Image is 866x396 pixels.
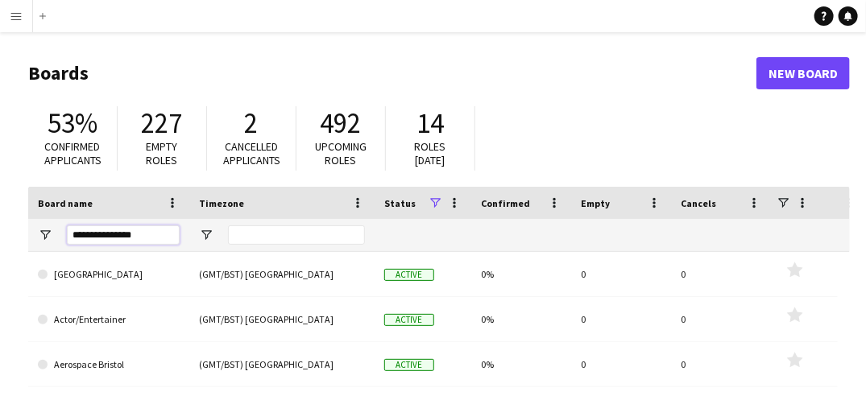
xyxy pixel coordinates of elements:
div: (GMT/BST) [GEOGRAPHIC_DATA] [189,342,375,386]
span: Active [384,314,434,326]
span: Upcoming roles [315,139,367,167]
span: Cancelled applicants [223,139,280,167]
span: Status [384,197,416,209]
button: Open Filter Menu [38,228,52,242]
span: Timezone [199,197,244,209]
span: 53% [48,105,97,141]
span: Roles [DATE] [415,139,446,167]
span: Board name [38,197,93,209]
span: Active [384,269,434,281]
a: Aerospace Bristol [38,342,180,387]
a: Actor/Entertainer [38,297,180,342]
span: Empty roles [147,139,178,167]
span: Confirmed [481,197,530,209]
span: 14 [416,105,444,141]
a: [GEOGRAPHIC_DATA] [38,252,180,297]
div: 0% [471,252,571,296]
button: Open Filter Menu [199,228,213,242]
input: Timezone Filter Input [228,225,365,245]
div: 0 [571,297,671,341]
div: 0 [671,342,771,386]
div: 0% [471,342,571,386]
span: Empty [581,197,610,209]
div: 0 [671,297,771,341]
span: Cancels [681,197,716,209]
a: New Board [756,57,850,89]
span: 227 [142,105,183,141]
span: 2 [245,105,259,141]
div: 0 [571,252,671,296]
div: 0 [571,342,671,386]
span: 492 [321,105,362,141]
div: 0 [671,252,771,296]
div: (GMT/BST) [GEOGRAPHIC_DATA] [189,297,375,341]
h1: Boards [28,61,756,85]
span: Active [384,359,434,371]
span: Confirmed applicants [44,139,102,167]
input: Board name Filter Input [67,225,180,245]
div: (GMT/BST) [GEOGRAPHIC_DATA] [189,252,375,296]
div: 0% [471,297,571,341]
